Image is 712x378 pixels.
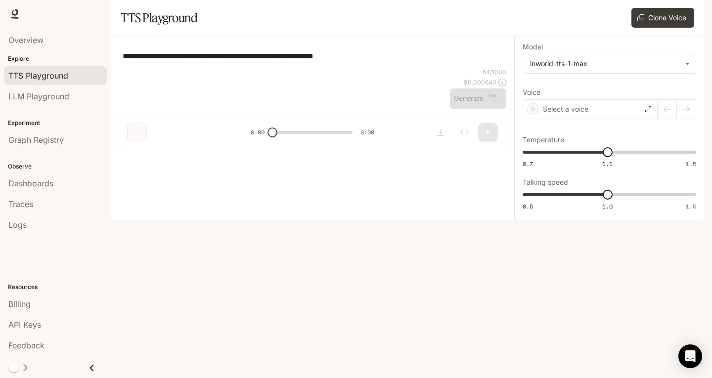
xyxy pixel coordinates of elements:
p: 64 / 1000 [483,68,506,76]
p: Talking speed [523,179,568,186]
p: Voice [523,89,540,96]
p: $ 0.000640 [464,78,496,86]
h1: TTS Playground [121,8,197,28]
span: 0.7 [523,160,533,168]
span: 1.1 [602,160,613,168]
div: inworld-tts-1-max [530,59,680,69]
p: Temperature [523,136,564,143]
div: Open Intercom Messenger [678,344,702,368]
p: Model [523,43,543,50]
span: 1.5 [686,202,696,210]
span: 0.5 [523,202,533,210]
button: Clone Voice [631,8,694,28]
span: 1.0 [602,202,613,210]
span: 1.5 [686,160,696,168]
p: Select a voice [543,104,588,114]
div: inworld-tts-1-max [523,54,696,73]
